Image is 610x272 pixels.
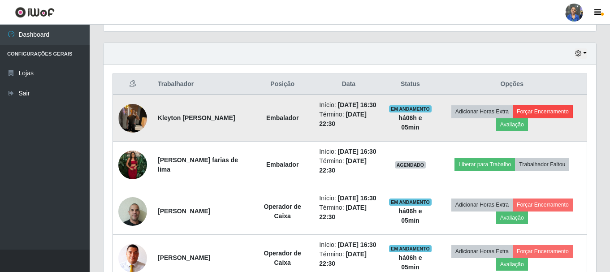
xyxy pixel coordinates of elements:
[496,118,528,131] button: Avaliação
[496,258,528,271] button: Avaliação
[389,245,432,252] span: EM ANDAMENTO
[513,245,573,258] button: Forçar Encerramento
[437,74,587,95] th: Opções
[152,74,251,95] th: Trabalhador
[158,114,235,121] strong: Kleyton [PERSON_NAME]
[15,7,55,18] img: CoreUI Logo
[398,114,422,131] strong: há 06 h e 05 min
[319,147,378,156] li: Início:
[338,241,376,248] time: [DATE] 16:30
[496,212,528,224] button: Avaliação
[158,207,210,215] strong: [PERSON_NAME]
[451,105,513,118] button: Adicionar Horas Extra
[266,114,299,121] strong: Embalador
[319,156,378,175] li: Término:
[513,199,573,211] button: Forçar Encerramento
[338,148,376,155] time: [DATE] 16:30
[454,158,515,171] button: Liberar para Trabalho
[398,207,422,224] strong: há 06 h e 05 min
[338,194,376,202] time: [DATE] 16:30
[118,99,147,137] img: 1755038431803.jpeg
[451,245,513,258] button: Adicionar Horas Extra
[451,199,513,211] button: Adicionar Horas Extra
[118,192,147,230] img: 1720400321152.jpeg
[319,240,378,250] li: Início:
[158,254,210,261] strong: [PERSON_NAME]
[338,101,376,108] time: [DATE] 16:30
[319,100,378,110] li: Início:
[515,158,569,171] button: Trabalhador Faltou
[118,151,147,179] img: 1754676022326.jpeg
[389,199,432,206] span: EM ANDAMENTO
[319,110,378,129] li: Término:
[383,74,437,95] th: Status
[264,203,301,220] strong: Operador de Caixa
[319,194,378,203] li: Início:
[319,203,378,222] li: Término:
[158,156,238,173] strong: [PERSON_NAME] farias de lima
[395,161,426,168] span: AGENDADO
[398,254,422,271] strong: há 06 h e 05 min
[389,105,432,112] span: EM ANDAMENTO
[513,105,573,118] button: Forçar Encerramento
[319,250,378,268] li: Término:
[314,74,383,95] th: Data
[266,161,299,168] strong: Embalador
[251,74,314,95] th: Posição
[264,250,301,266] strong: Operador de Caixa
